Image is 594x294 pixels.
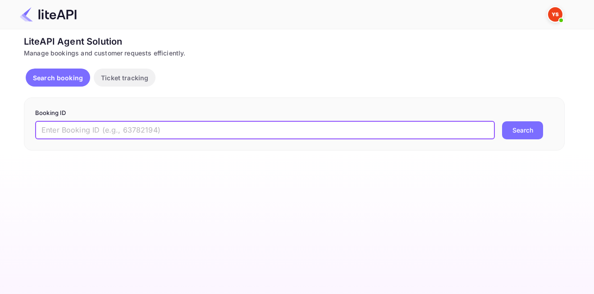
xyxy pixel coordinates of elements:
[35,109,553,118] p: Booking ID
[101,73,148,83] p: Ticket tracking
[24,48,565,58] div: Manage bookings and customer requests efficiently.
[502,121,543,139] button: Search
[24,35,565,48] div: LiteAPI Agent Solution
[548,7,562,22] img: Yandex Support
[20,7,77,22] img: LiteAPI Logo
[35,121,495,139] input: Enter Booking ID (e.g., 63782194)
[33,73,83,83] p: Search booking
